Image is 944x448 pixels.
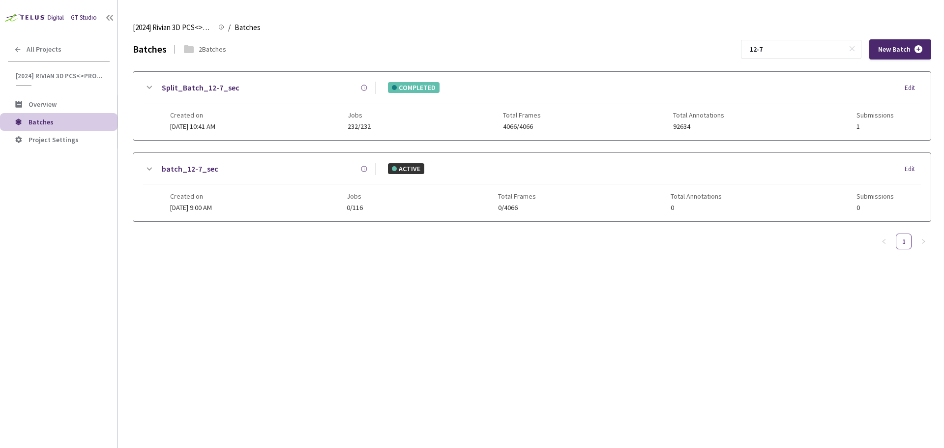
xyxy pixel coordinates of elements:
a: Split_Batch_12-7_sec [162,82,239,94]
span: All Projects [27,45,61,54]
input: Search [744,40,849,58]
li: 1 [896,234,912,249]
span: 232/232 [348,123,371,130]
span: [DATE] 10:41 AM [170,122,215,131]
div: Edit [905,83,921,93]
span: 4066/4066 [503,123,541,130]
button: right [915,234,931,249]
span: [DATE] 9:00 AM [170,203,212,212]
span: Submissions [856,111,894,119]
span: Submissions [856,192,894,200]
div: COMPLETED [388,82,440,93]
div: Split_Batch_12-7_secCOMPLETEDEditCreated on[DATE] 10:41 AMJobs232/232Total Frames4066/4066Total A... [133,72,931,140]
div: Edit [905,164,921,174]
span: right [920,239,926,244]
li: Previous Page [876,234,892,249]
span: Overview [29,100,57,109]
span: 1 [856,123,894,130]
span: [2024] Rivian 3D PCS<>Production [16,72,104,80]
span: Total Frames [498,192,536,200]
div: GT Studio [71,13,97,23]
button: left [876,234,892,249]
span: Jobs [347,192,363,200]
span: Total Annotations [673,111,724,119]
span: Created on [170,192,212,200]
li: / [228,22,231,33]
span: 0/4066 [498,204,536,211]
span: [2024] Rivian 3D PCS<>Production [133,22,212,33]
span: Total Frames [503,111,541,119]
div: Batches [133,41,167,57]
span: New Batch [878,45,911,54]
div: 2 Batches [199,44,226,55]
span: Batches [235,22,261,33]
span: Batches [29,118,54,126]
li: Next Page [915,234,931,249]
a: 1 [896,234,911,249]
span: 0/116 [347,204,363,211]
span: left [881,239,887,244]
div: batch_12-7_secACTIVEEditCreated on[DATE] 9:00 AMJobs0/116Total Frames0/4066Total Annotations0Subm... [133,153,931,221]
span: 92634 [673,123,724,130]
a: batch_12-7_sec [162,163,218,175]
span: Project Settings [29,135,79,144]
span: 0 [671,204,722,211]
span: Total Annotations [671,192,722,200]
div: ACTIVE [388,163,424,174]
span: Created on [170,111,215,119]
span: 0 [856,204,894,211]
span: Jobs [348,111,371,119]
